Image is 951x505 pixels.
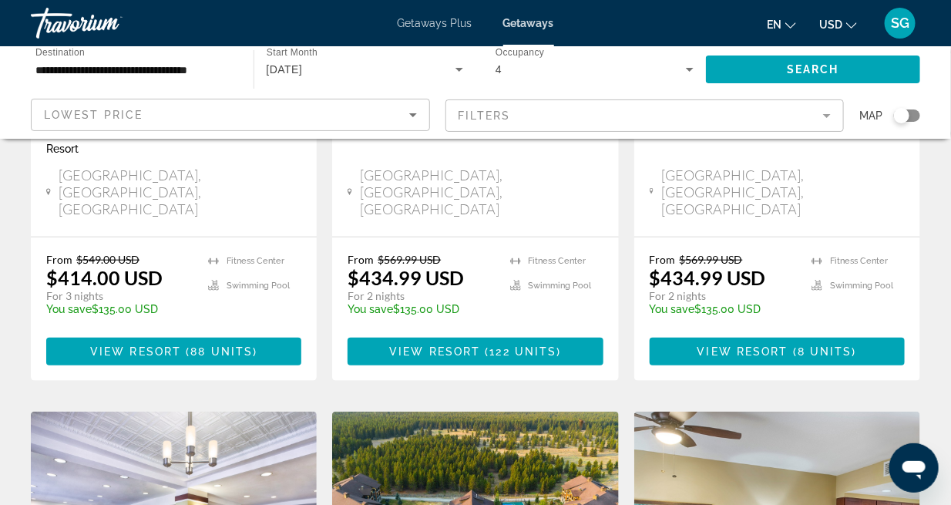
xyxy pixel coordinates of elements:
[46,338,301,365] button: View Resort(88 units)
[445,99,845,133] button: Filter
[650,266,766,289] p: $434.99 USD
[650,338,905,365] button: View Resort(8 units)
[44,106,417,124] mat-select: Sort by
[650,303,695,315] span: You save
[348,303,494,315] p: $135.00 USD
[378,253,441,266] span: $569.99 USD
[787,63,839,76] span: Search
[480,345,561,358] span: ( )
[496,48,544,58] span: Occupancy
[706,56,921,83] button: Search
[830,281,893,291] span: Swimming Pool
[398,17,472,29] a: Getaways Plus
[650,253,676,266] span: From
[181,345,257,358] span: ( )
[348,253,374,266] span: From
[348,266,464,289] p: $434.99 USD
[889,443,939,493] iframe: Button to launch messaging window
[348,303,393,315] span: You save
[680,253,743,266] span: $569.99 USD
[767,19,781,31] span: en
[190,345,253,358] span: 88 units
[46,289,193,303] p: For 3 nights
[227,256,284,266] span: Fitness Center
[490,345,557,358] span: 122 units
[389,345,480,358] span: View Resort
[819,19,842,31] span: USD
[46,303,92,315] span: You save
[348,289,494,303] p: For 2 nights
[650,303,796,315] p: $135.00 USD
[46,143,79,155] span: Resort
[348,338,603,365] button: View Resort(122 units)
[46,253,72,266] span: From
[46,266,163,289] p: $414.00 USD
[788,345,857,358] span: ( )
[59,167,302,217] span: [GEOGRAPHIC_DATA], [GEOGRAPHIC_DATA], [GEOGRAPHIC_DATA]
[267,63,303,76] span: [DATE]
[496,63,502,76] span: 4
[767,13,796,35] button: Change language
[650,289,796,303] p: For 2 nights
[503,17,554,29] a: Getaways
[76,253,139,266] span: $549.00 USD
[819,13,857,35] button: Change currency
[661,167,905,217] span: [GEOGRAPHIC_DATA], [GEOGRAPHIC_DATA], [GEOGRAPHIC_DATA]
[529,256,586,266] span: Fitness Center
[891,15,909,31] span: SG
[830,256,888,266] span: Fitness Center
[267,48,318,58] span: Start Month
[859,105,882,126] span: Map
[90,345,181,358] span: View Resort
[697,345,788,358] span: View Resort
[46,303,193,315] p: $135.00 USD
[529,281,592,291] span: Swimming Pool
[44,109,143,121] span: Lowest Price
[35,47,85,57] span: Destination
[880,7,920,39] button: User Menu
[798,345,852,358] span: 8 units
[31,3,185,43] a: Travorium
[227,281,290,291] span: Swimming Pool
[360,167,603,217] span: [GEOGRAPHIC_DATA], [GEOGRAPHIC_DATA], [GEOGRAPHIC_DATA]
